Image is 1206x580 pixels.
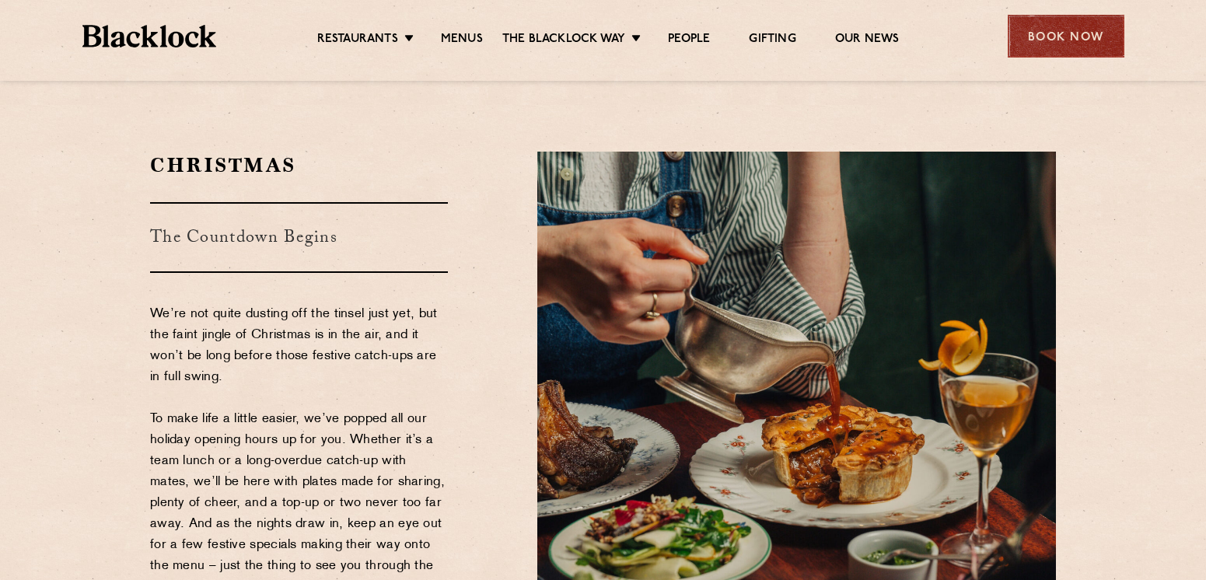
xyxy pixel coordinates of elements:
[317,32,398,49] a: Restaurants
[82,25,217,47] img: BL_Textured_Logo-footer-cropped.svg
[1008,15,1124,58] div: Book Now
[749,32,795,49] a: Gifting
[441,32,483,49] a: Menus
[150,202,448,273] h3: The Countdown Begins
[668,32,710,49] a: People
[502,32,625,49] a: The Blacklock Way
[150,152,448,179] h2: Christmas
[835,32,900,49] a: Our News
